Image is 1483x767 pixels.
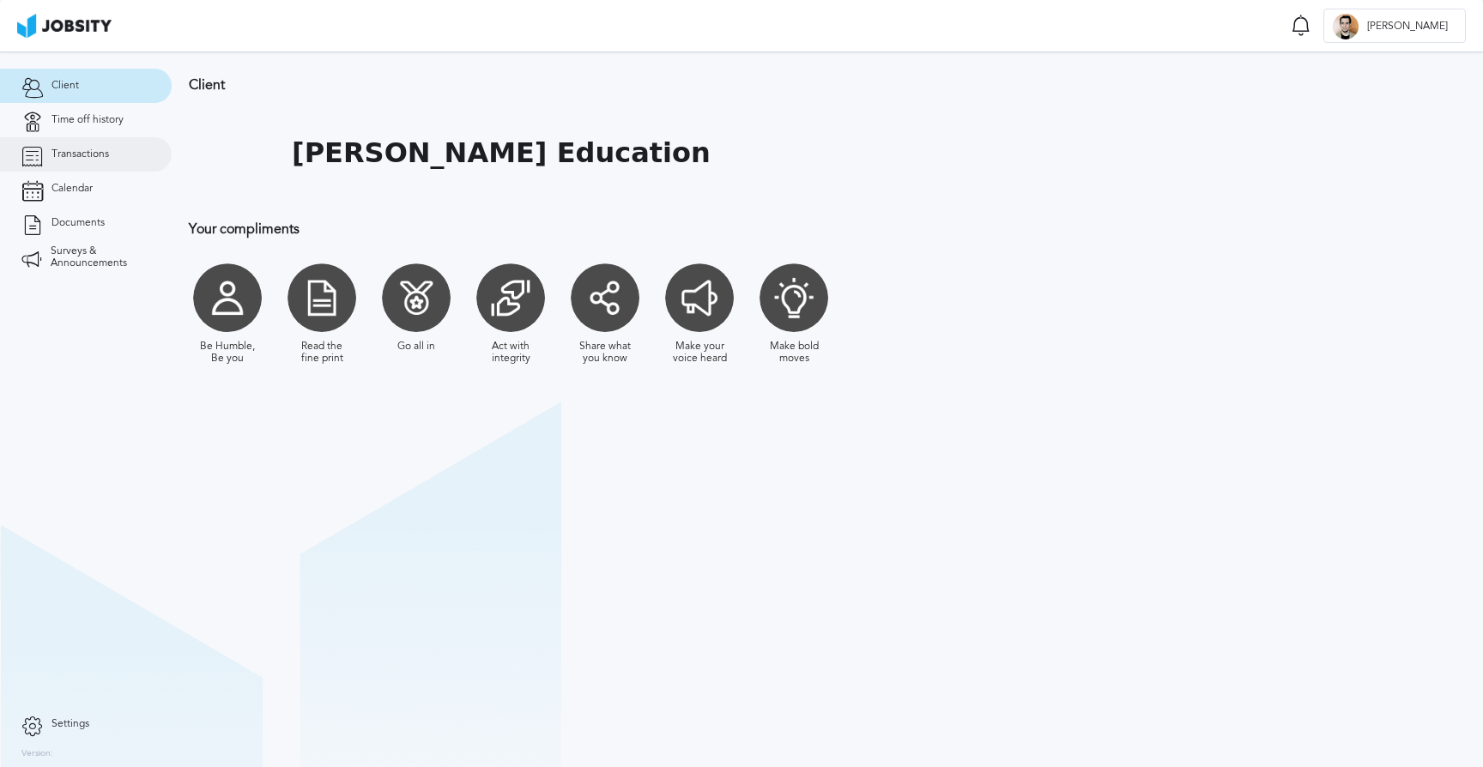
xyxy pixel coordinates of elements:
button: J[PERSON_NAME] [1323,9,1466,43]
h1: [PERSON_NAME] Education [292,137,711,169]
div: Go all in [397,341,435,353]
div: Be Humble, Be you [197,341,257,365]
span: Transactions [51,148,109,160]
label: Version: [21,749,53,759]
span: Time off history [51,114,124,126]
span: [PERSON_NAME] [1359,21,1456,33]
span: Documents [51,217,105,229]
div: Share what you know [575,341,635,365]
div: Make bold moves [764,341,824,365]
span: Client [51,80,79,92]
span: Surveys & Announcements [51,245,150,269]
img: ab4bad089aa723f57921c736e9817d99.png [17,14,112,38]
div: Read the fine print [292,341,352,365]
div: Make your voice heard [669,341,729,365]
div: J [1333,14,1359,39]
h3: Client [189,77,1120,93]
span: Calendar [51,183,93,195]
span: Settings [51,718,89,730]
h3: Your compliments [189,221,1120,237]
div: Act with integrity [481,341,541,365]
